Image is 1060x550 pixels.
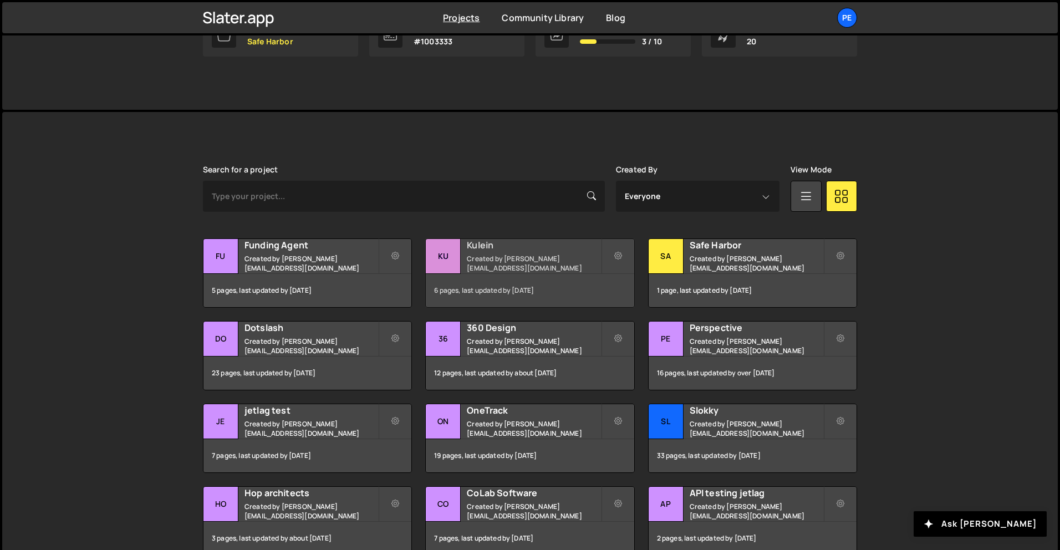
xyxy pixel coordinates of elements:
a: Ku Kulein Created by [PERSON_NAME][EMAIL_ADDRESS][DOMAIN_NAME] 6 pages, last updated by [DATE] [425,238,634,308]
h2: Hop architects [244,487,378,499]
p: #1003333 [414,37,453,46]
div: 19 pages, last updated by [DATE] [426,439,634,472]
h2: Funding Agent [244,239,378,251]
h2: Perspective [690,322,823,334]
small: Created by [PERSON_NAME][EMAIL_ADDRESS][DOMAIN_NAME] [467,419,600,438]
div: Fu [203,239,238,274]
div: Do [203,322,238,357]
a: Community Library [502,12,584,24]
small: Created by [PERSON_NAME][EMAIL_ADDRESS][DOMAIN_NAME] [467,502,600,521]
div: Co [426,487,461,522]
small: Created by [PERSON_NAME][EMAIL_ADDRESS][DOMAIN_NAME] [244,502,378,521]
h2: CoLab Software [467,487,600,499]
small: Created by [PERSON_NAME][EMAIL_ADDRESS][DOMAIN_NAME] [690,419,823,438]
small: Created by [PERSON_NAME][EMAIL_ADDRESS][DOMAIN_NAME] [244,337,378,355]
div: 12 pages, last updated by about [DATE] [426,357,634,390]
div: je [203,404,238,439]
div: 36 [426,322,461,357]
small: Created by [PERSON_NAME][EMAIL_ADDRESS][DOMAIN_NAME] [244,254,378,273]
div: 16 pages, last updated by over [DATE] [649,357,857,390]
small: Created by [PERSON_NAME][EMAIL_ADDRESS][DOMAIN_NAME] [690,254,823,273]
div: Ho [203,487,238,522]
a: Projects [443,12,480,24]
div: 1 page, last updated by [DATE] [649,274,857,307]
p: 20 [747,37,800,46]
label: Created By [616,165,658,174]
div: Sa [649,239,684,274]
small: Created by [PERSON_NAME][EMAIL_ADDRESS][DOMAIN_NAME] [244,419,378,438]
a: Fu Funding Agent Created by [PERSON_NAME][EMAIL_ADDRESS][DOMAIN_NAME] 5 pages, last updated by [D... [203,238,412,308]
h2: Safe Harbor [690,239,823,251]
label: View Mode [791,165,832,174]
a: Sl Slokky Created by [PERSON_NAME][EMAIL_ADDRESS][DOMAIN_NAME] 33 pages, last updated by [DATE] [648,404,857,473]
div: 7 pages, last updated by [DATE] [203,439,411,472]
input: Type your project... [203,181,605,212]
div: 23 pages, last updated by [DATE] [203,357,411,390]
div: Sl [649,404,684,439]
a: Do Dotslash Created by [PERSON_NAME][EMAIL_ADDRESS][DOMAIN_NAME] 23 pages, last updated by [DATE] [203,321,412,390]
div: Pe [649,322,684,357]
span: 3 / 10 [642,37,662,46]
small: Created by [PERSON_NAME][EMAIL_ADDRESS][DOMAIN_NAME] [690,337,823,355]
div: Ku [426,239,461,274]
h2: Kulein [467,239,600,251]
a: Pe Perspective Created by [PERSON_NAME][EMAIL_ADDRESS][DOMAIN_NAME] 16 pages, last updated by ove... [648,321,857,390]
a: je jetlag test Created by [PERSON_NAME][EMAIL_ADDRESS][DOMAIN_NAME] 7 pages, last updated by [DATE] [203,404,412,473]
h2: Slokky [690,404,823,416]
a: Blog [606,12,625,24]
h2: API testing jetlag [690,487,823,499]
small: Created by [PERSON_NAME][EMAIL_ADDRESS][DOMAIN_NAME] [690,502,823,521]
div: AP [649,487,684,522]
a: On OneTrack Created by [PERSON_NAME][EMAIL_ADDRESS][DOMAIN_NAME] 19 pages, last updated by [DATE] [425,404,634,473]
h2: 360 Design [467,322,600,334]
small: Created by [PERSON_NAME][EMAIL_ADDRESS][DOMAIN_NAME] [467,254,600,273]
small: Created by [PERSON_NAME][EMAIL_ADDRESS][DOMAIN_NAME] [467,337,600,355]
div: 5 pages, last updated by [DATE] [203,274,411,307]
a: 36 360 Design Created by [PERSON_NAME][EMAIL_ADDRESS][DOMAIN_NAME] 12 pages, last updated by abou... [425,321,634,390]
a: Sa Safe Harbor Created by [PERSON_NAME][EMAIL_ADDRESS][DOMAIN_NAME] 1 page, last updated by [DATE] [648,238,857,308]
h2: Dotslash [244,322,378,334]
h2: jetlag test [244,404,378,416]
div: 6 pages, last updated by [DATE] [426,274,634,307]
h2: OneTrack [467,404,600,416]
a: Pe [837,8,857,28]
div: 33 pages, last updated by [DATE] [649,439,857,472]
div: On [426,404,461,439]
label: Search for a project [203,165,278,174]
p: Safe Harbor [247,37,293,46]
button: Ask [PERSON_NAME] [914,511,1047,537]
